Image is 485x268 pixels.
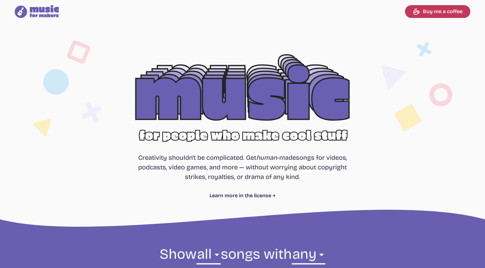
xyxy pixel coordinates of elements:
[196,245,221,267] select: genre
[292,245,325,267] select: vibe
[210,192,276,199] a: Learn more in the license
[256,154,296,161] span: -made
[138,153,347,182] p: Creativity shouldn't be complicated. Get songs for videos, podcasts, video games, and more — with...
[405,5,470,18] a: Buy me a coffee
[256,154,277,161] i: human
